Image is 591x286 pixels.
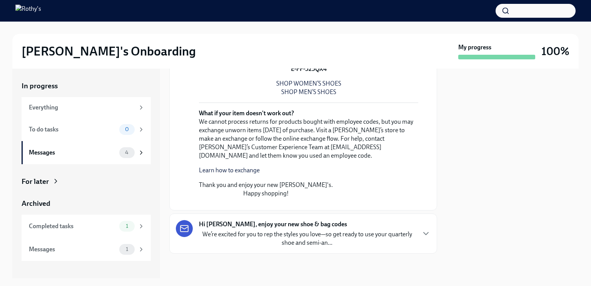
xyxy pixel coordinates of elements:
div: Completed tasks [29,222,116,230]
a: For later [22,177,151,187]
div: Messages [29,148,116,157]
span: 1 [121,246,133,252]
a: To do tasks0 [22,118,151,141]
div: For later [22,177,49,187]
a: In progress [22,81,151,91]
strong: What if your item doesn't work out? [199,109,294,117]
p: Thank you and enjoy your new [PERSON_NAME]'s. Happy shopping! [199,181,333,198]
strong: E-FF-525QX4 [291,65,327,72]
a: Learn how to exchange [199,167,260,174]
div: Everything [29,103,135,112]
p: We cannot process returns for products bought with employee codes, but you may exchange unworn it... [199,109,418,160]
a: Everything [22,97,151,118]
a: SHOP MEN’S SHOES [281,88,336,96]
span: 4 [120,150,133,155]
h2: [PERSON_NAME]'s Onboarding [22,44,196,59]
a: Completed tasks1 [22,215,151,238]
h3: 100% [541,44,569,58]
span: 1 [121,223,133,229]
a: Messages1 [22,238,151,261]
p: We’re excited for you to rep the styles you love—so get ready to use your quarterly shoe and semi... [199,230,415,247]
span: 0 [120,126,134,132]
a: Archived [22,199,151,209]
strong: Hi [PERSON_NAME], enjoy your new shoe & bag codes [199,220,347,229]
div: To do tasks [29,125,116,134]
img: Rothy's [15,5,41,17]
strong: My progress [458,43,491,52]
a: Messages4 [22,141,151,164]
a: SHOP WOMEN’S SHOES [276,80,341,87]
div: Messages [29,245,116,254]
